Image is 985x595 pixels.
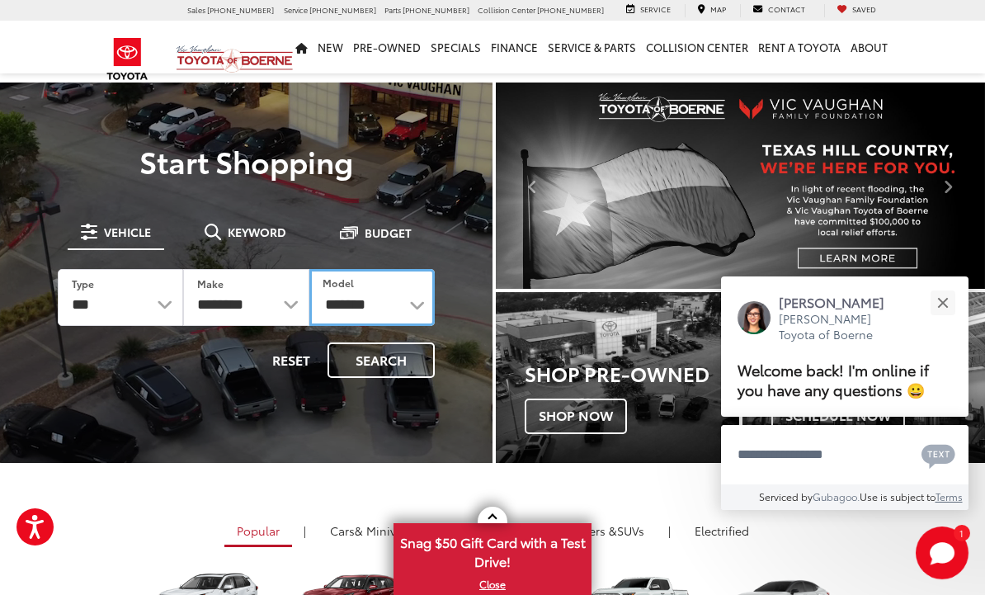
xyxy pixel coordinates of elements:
span: [PHONE_NUMBER] [537,4,604,15]
img: Disaster Relief in Texas [496,83,985,289]
div: carousel slide number 2 of 2 [496,83,985,289]
span: 1 [959,529,964,536]
p: [PERSON_NAME] Toyota of Boerne [779,311,901,343]
li: | [299,522,310,539]
a: SUVs [532,517,657,545]
a: Map [685,4,738,17]
a: Home [290,21,313,73]
svg: Start Chat [916,527,969,579]
textarea: Type your message [721,425,969,484]
li: | [664,522,675,539]
label: Make [197,276,224,290]
a: Gubagoo. [813,489,860,503]
span: Map [710,3,726,14]
span: Keyword [228,226,286,238]
a: Electrified [682,517,761,545]
img: Vic Vaughan Toyota of Boerne [176,45,294,73]
span: & Minivan [355,522,410,539]
a: Cars [318,517,422,545]
span: Welcome back! I'm online if you have any questions 😀 [738,358,929,400]
a: Specials [426,21,486,73]
div: Close[PERSON_NAME][PERSON_NAME] Toyota of BoerneWelcome back! I'm online if you have any question... [721,276,969,510]
a: Service & Parts: Opens in a new tab [543,21,641,73]
section: Carousel section with vehicle pictures - may contain disclaimers. [496,83,985,289]
span: Saved [852,3,876,14]
span: Use is subject to [860,489,936,503]
a: Terms [936,489,963,503]
span: Vehicle [104,226,151,238]
a: Shop Pre-Owned Shop Now [496,292,739,462]
img: Toyota [97,32,158,86]
div: Toyota [496,292,739,462]
p: Start Shopping [35,144,458,177]
button: Toggle Chat Window [916,527,969,579]
span: Serviced by [759,489,813,503]
button: Chat with SMS [917,436,960,473]
a: Finance [486,21,543,73]
p: [PERSON_NAME] [779,293,901,311]
h3: Shop Pre-Owned [525,362,739,384]
a: Contact [740,4,818,17]
a: About [846,21,893,73]
span: Service [284,4,308,15]
span: [PHONE_NUMBER] [207,4,274,15]
a: Popular [224,517,292,547]
label: Model [323,276,354,290]
span: Snag $50 Gift Card with a Test Drive! [395,525,590,575]
a: New [313,21,348,73]
span: Contact [768,3,805,14]
button: Close [925,285,960,320]
span: Shop Now [525,399,627,433]
a: Rent a Toyota [753,21,846,73]
span: Collision Center [478,4,535,15]
a: Collision Center [641,21,753,73]
label: Type [72,276,94,290]
span: Parts [384,4,401,15]
span: Sales [187,4,205,15]
button: Click to view previous picture. [496,116,569,256]
span: [PHONE_NUMBER] [309,4,376,15]
button: Reset [258,342,324,378]
span: [PHONE_NUMBER] [403,4,469,15]
a: Pre-Owned [348,21,426,73]
button: Search [328,342,435,378]
span: Service [640,3,671,14]
svg: Text [921,442,955,469]
button: Click to view next picture. [912,116,985,256]
span: Budget [365,227,412,238]
a: My Saved Vehicles [824,4,888,17]
a: Service [614,4,683,17]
